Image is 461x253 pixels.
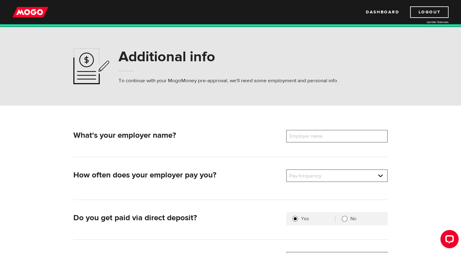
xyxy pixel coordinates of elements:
input: No [342,216,348,222]
label: Yes [301,216,335,222]
img: application-ef4f7aff46a5c1a1d42a38d909f5b40b.svg [73,48,109,84]
p: To continue with your MogoMoney pre-approval, we'll need some employment and personal info. [119,77,338,84]
h2: What's your employer name? [73,131,281,140]
h2: Do you get paid via direct deposit? [73,213,281,223]
input: Yes [292,216,298,222]
h1: Additional info [119,49,338,65]
iframe: LiveChat chat widget [436,228,461,253]
h2: How often does your employer pay you? [73,170,281,180]
a: Dashboard [366,6,399,18]
label: Employer name [286,130,335,143]
a: Logout [410,6,449,18]
label: No [350,216,382,222]
a: Lender licences [403,20,449,24]
img: mogo_logo-11ee424be714fa7cbb0f0f49df9e16ec.png [12,6,48,18]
